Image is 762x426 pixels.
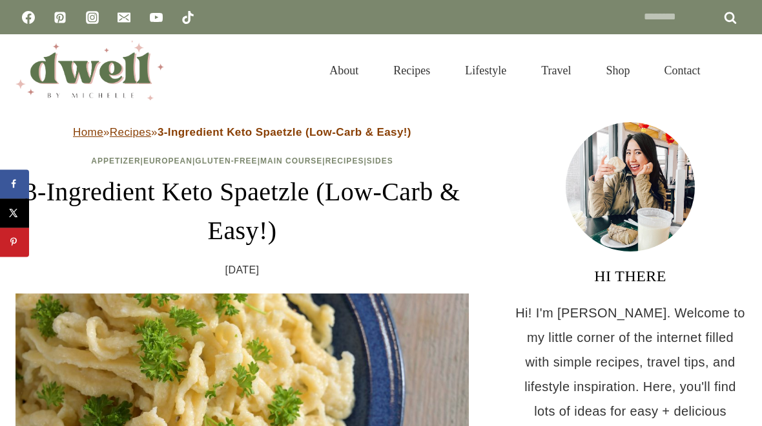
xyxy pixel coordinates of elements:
[110,126,151,138] a: Recipes
[260,156,322,165] a: Main Course
[73,126,103,138] a: Home
[312,48,718,93] nav: Primary Navigation
[325,156,364,165] a: Recipes
[73,126,411,138] span: » »
[514,264,747,288] h3: HI THERE
[15,41,164,100] img: DWELL by michelle
[195,156,257,165] a: Gluten-Free
[588,48,647,93] a: Shop
[79,5,105,30] a: Instagram
[448,48,524,93] a: Lifestyle
[312,48,376,93] a: About
[524,48,588,93] a: Travel
[111,5,137,30] a: Email
[15,173,469,250] h1: 3-Ingredient Keto Spaetzle (Low-Carb & Easy!)
[91,156,140,165] a: Appetizer
[158,126,411,138] strong: 3-Ingredient Keto Spaetzle (Low-Carb & Easy!)
[376,48,448,93] a: Recipes
[647,48,718,93] a: Contact
[15,5,41,30] a: Facebook
[725,59,747,81] button: View Search Form
[175,5,201,30] a: TikTok
[47,5,73,30] a: Pinterest
[91,156,393,165] span: | | | | |
[143,156,192,165] a: European
[225,261,260,280] time: [DATE]
[143,5,169,30] a: YouTube
[367,156,393,165] a: Sides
